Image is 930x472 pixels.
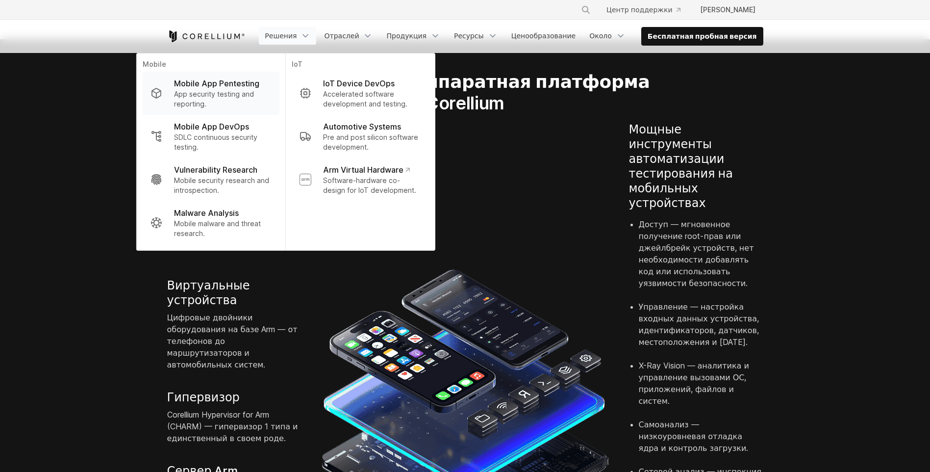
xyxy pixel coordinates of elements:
p: Pre and post silicon software development. [323,132,421,152]
font: Решения [265,31,297,41]
p: Mobile security research and introspection. [174,176,272,195]
p: IoT Device DevOps [323,78,395,89]
a: Mobile App DevOps SDLC continuous security testing. [143,115,279,158]
div: Меню навигации [259,27,763,46]
font: Ресурсы [454,31,484,41]
p: SDLC continuous security testing. [174,132,272,152]
button: Искать [577,1,595,19]
a: Malware Analysis Mobile malware and threat research. [143,201,279,244]
p: Mobile [143,59,279,72]
font: Центр поддержки [606,5,672,15]
a: IoT Device DevOps Accelerated software development and testing. [292,72,429,115]
a: Ценообразование [505,27,582,45]
p: App security testing and reporting. [174,89,272,109]
p: Mobile App Pentesting [174,78,259,89]
h2: Виртуальная аппаратная платформа Corellium [270,71,660,114]
a: Arm Virtual Hardware Software-hardware co-design for IoT development. [292,158,429,201]
font: Продукция [386,31,426,41]
h4: Гипервизор [167,390,302,405]
font: Около [589,31,612,41]
p: IoT [292,59,429,72]
font: Самоанализ — низкоуровневая отладка ядра и контроль загрузки. [639,420,749,453]
a: Automotive Systems Pre and post silicon software development. [292,115,429,158]
p: Vulnerability Research [174,164,257,176]
a: Бесплатная пробная версия [642,27,763,45]
p: Цифровые двойники оборудования на базе Arm — от телефонов до маршрутизаторов и автомобильных систем. [167,312,302,370]
a: Vulnerability Research Mobile security research and introspection. [143,158,279,201]
div: Меню навигации [569,1,763,19]
font: Доступ — мгновенное получение root-прав или джейлбрейк устройств, нет необходимости добавлять код... [639,219,754,288]
a: [PERSON_NAME] [692,1,763,19]
p: Malware Analysis [174,207,239,219]
font: Управление — настройка входных данных устройства, идентификаторов, датчиков, местоположения и [DA... [639,302,759,347]
a: Mobile App Pentesting App security testing and reporting. [143,72,279,115]
font: X-Ray Vision — аналитика и управление вызовами ОС, приложений, файлов и систем. [639,361,749,406]
p: Mobile App DevOps [174,121,249,132]
p: Software-hardware co-design for IoT development. [323,176,421,195]
p: Automotive Systems [323,121,401,132]
a: Главная страница Corellium [167,30,245,42]
h4: Мощные инструменты автоматизации тестирования на мобильных устройствах [629,122,763,210]
p: Accelerated software development and testing. [323,89,421,109]
p: Corellium Hypervisor for Arm (CHARM) — гипервизор 1 типа и единственный в своем роде. [167,409,302,444]
p: Mobile malware and threat research. [174,219,272,238]
h4: Виртуальные устройства [167,278,302,308]
font: Arm Virtual Hardware [323,164,403,176]
font: Отраслей [324,31,359,41]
